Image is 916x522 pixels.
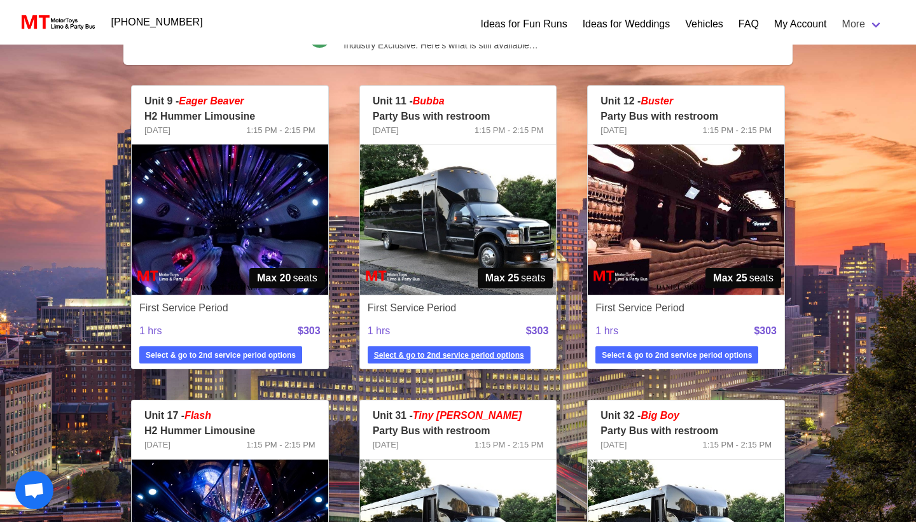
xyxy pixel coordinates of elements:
[600,408,772,423] p: Unit 32 -
[600,439,627,451] span: [DATE]
[146,349,296,361] strong: Select & go to 2nd service period options
[600,94,772,109] p: Unit 12 -
[104,10,211,35] a: [PHONE_NUMBER]
[374,349,524,361] strong: Select & go to 2nd service period options
[373,94,544,109] p: Unit 11 -
[144,439,170,451] span: [DATE]
[685,17,723,32] a: Vehicles
[413,95,445,106] em: Bubba
[139,316,209,346] span: 1 hrs
[600,109,772,124] p: Party Bus with restroom
[15,471,53,509] div: Open chat
[485,271,519,286] strong: Max 25
[249,268,325,288] span: seats
[368,300,457,316] span: First Service Period
[481,17,567,32] a: Ideas for Fun Runs
[298,325,321,336] strong: $303
[179,95,244,106] em: Eager Beaver
[343,39,607,52] span: Industry Exclusive. Here’s what is still available…
[774,17,827,32] a: My Account
[475,439,543,451] span: 1:15 PM - 2:15 PM
[713,271,747,286] strong: Max 25
[600,423,772,439] p: Party Bus with restroom
[475,124,543,137] span: 1:15 PM - 2:15 PM
[257,271,291,286] strong: Max 20
[373,124,399,137] span: [DATE]
[18,13,96,31] img: MotorToys Logo
[184,410,211,421] em: Flash
[739,17,759,32] a: FAQ
[368,316,438,346] span: 1 hrs
[144,124,170,137] span: [DATE]
[600,124,627,137] span: [DATE]
[478,268,553,288] span: seats
[144,94,316,109] p: Unit 9 -
[373,109,544,124] p: Party Bus with restroom
[595,316,665,346] span: 1 hrs
[144,408,316,423] p: Unit 17 -
[246,439,315,451] span: 1:15 PM - 2:15 PM
[835,11,891,37] a: More
[373,439,399,451] span: [DATE]
[705,268,781,288] span: seats
[641,410,679,421] em: Big Boy
[132,145,328,295] img: 09%2002.jpg
[144,109,316,124] p: H2 Hummer Limousine
[360,145,557,295] img: 11%2001.jpg
[641,95,673,106] em: Buster
[373,408,544,423] p: Unit 31 -
[139,300,228,316] span: First Service Period
[583,17,670,32] a: Ideas for Weddings
[703,124,772,137] span: 1:15 PM - 2:15 PM
[246,124,315,137] span: 1:15 PM - 2:15 PM
[588,145,784,295] img: 12%2002.jpg
[373,423,544,439] p: Party Bus with restroom
[754,325,777,336] strong: $303
[595,300,684,316] span: First Service Period
[703,439,772,451] span: 1:15 PM - 2:15 PM
[602,349,752,361] strong: Select & go to 2nd service period options
[144,423,316,439] p: H2 Hummer Limousine
[413,410,522,421] span: Tiny [PERSON_NAME]
[526,325,549,336] strong: $303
